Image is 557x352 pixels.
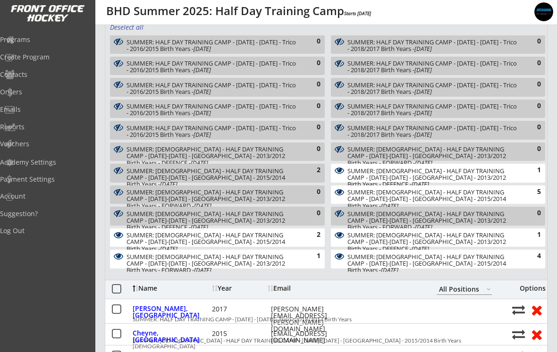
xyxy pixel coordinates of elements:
div: [PERSON_NAME][EMAIL_ADDRESS][PERSON_NAME][DOMAIN_NAME] [271,306,356,332]
div: 0 [302,59,321,68]
div: SUMMER: FEMALE - HALF DAY TRAINING CAMP - Aug 5-8 - Oakridge - 2013/2012 Birth Years - FORWARD [127,188,298,202]
div: SUMMER: HALF DAY TRAINING CAMP - [DATE] - [DATE] - Trico - 2016/2015 Birth Years - [127,82,298,95]
em: [DATE] [194,44,211,53]
div: [EMAIL_ADDRESS][DOMAIN_NAME] [271,330,356,344]
em: Starts [DATE] [344,10,371,17]
div: SUMMER: HALF DAY TRAINING CAMP - [DATE] - [DATE] - Trico - 2018/2017 Birth Years - [347,125,519,138]
div: SUMMER: [DEMOGRAPHIC_DATA] - HALF DAY TRAINING CAMP - [DATE]-[DATE] - [GEOGRAPHIC_DATA] - 2015/20... [127,232,298,252]
div: 1 [522,166,541,175]
div: 0 [522,144,541,154]
em: [DATE] [412,180,429,188]
div: SUMMER: FEMALE - HALF DAY TRAINING CAMP - Aug 5-8 - Oakridge - 2013/2012 Birth Years - FORWARD [127,252,298,267]
div: 4 [522,251,541,261]
div: SUMMER: [DEMOGRAPHIC_DATA] - HALF DAY TRAINING CAMP - [DATE]-[DATE] - [GEOGRAPHIC_DATA] - 2015/20... [127,168,298,188]
div: SUMMER: HALF DAY TRAINING CAMP - [DATE] - [DATE] - Trico - 2016/2015 Birth Years - [127,103,298,117]
div: SUMMER: [DEMOGRAPHIC_DATA] - HALF DAY TRAINING CAMP - [DATE]-[DATE] - [GEOGRAPHIC_DATA] - 2013/20... [347,210,519,231]
div: SUMMER: FEMALE - HALF DAY TRAINING CAMP - Aug 5-8 - Oakridge - 2015/2014 Birth Years [127,231,298,245]
div: 0 [522,101,541,111]
div: SUMMER: [DEMOGRAPHIC_DATA] - HALF DAY TRAINING CAMP - [DATE]-[DATE] - [GEOGRAPHIC_DATA] - 2015/20... [347,189,519,209]
div: SUMMER: [DEMOGRAPHIC_DATA] - HALF DAY TRAINING CAMP - [DATE]-[DATE] - [GEOGRAPHIC_DATA] - 2013/20... [347,146,519,166]
div: SUMMER: HALF DAY TRAINING CAMP - Jul 28 - Aug 1 - Trico - 2016/2015 Birth Years [127,59,298,74]
div: SUMMER: HALF DAY TRAINING CAMP - [DATE] - [DATE] - Trico - 2018/2017 Birth Years - [347,60,519,74]
em: [DATE] [415,223,432,231]
button: Remove from roster (no refund) [528,327,545,342]
div: [PERSON_NAME], [GEOGRAPHIC_DATA] [133,305,210,318]
em: [DATE] [160,244,177,253]
em: [DATE] [194,66,211,74]
div: SUMMER: FEMALE - HALF DAY TRAINING CAMP - Aug 5-8 - Oakridge - 2013/2012 Birth Years - DEFENCE [347,167,519,181]
div: SUMMER: HALF DAY TRAINING CAMP - Jul 28 - Aug 1 - Trico - 2018/2017 Birth Years [347,124,519,138]
em: [DATE] [414,87,432,96]
div: 1 [302,251,321,261]
div: SUMMER: FEMALE - HALF DAY TRAINING CAMP - Aug 5-8 - Oakridge - 2015/2014 Birth Years [347,252,519,267]
div: SUMMER: HALF DAY TRAINING CAMP - [DATE] - [DATE] - Trico - 2018/2017 Birth Years [133,317,507,322]
em: [DATE] [414,109,432,117]
em: [DATE] [194,266,211,274]
div: SUMMER: HALF DAY TRAINING CAMP - [DATE] - [DATE] - Trico - 2018/2017 Birth Years - [347,39,519,52]
div: SUMMER: [DEMOGRAPHIC_DATA] - HALF DAY TRAINING CAMP - [DATE]-[DATE] - [GEOGRAPHIC_DATA] - 2013/20... [127,189,298,209]
div: SUMMER: FEMALE - HALF DAY TRAINING CAMP - Aug 5-8 - Oakridge - 2013/2012 Birth Years - DEFENCE [127,145,298,159]
em: [DATE] [194,201,211,210]
div: SUMMER: HALF DAY TRAINING CAMP - Jul 28 - Aug 1 - Trico - 2016/2015 Birth Years [127,81,298,95]
div: 0 [302,37,321,46]
div: Name [133,285,210,292]
div: 2017 [212,306,269,312]
em: [DATE] [194,87,211,96]
em: [DATE] [414,44,432,53]
em: [DATE] [160,180,177,188]
div: SUMMER: HALF DAY TRAINING CAMP - [DATE] - [DATE] - Trico - 2018/2017 Birth Years - [347,103,519,117]
div: SUMMER: FEMALE - HALF DAY TRAINING CAMP - Aug 5-8 - Oakridge - 2015/2014 Birth Years [127,167,298,181]
div: Cheyne, [GEOGRAPHIC_DATA] [133,330,210,343]
div: SUMMER: HALF DAY TRAINING CAMP - Jul 28 - Aug 1 - Trico - 2016/2015 Birth Years [127,38,298,52]
em: [DATE] [412,244,429,253]
div: SUMMER: FEMALE - HALF DAY TRAINING CAMP - Aug 5-8 - Oakridge - 2015/2014 Birth Years [347,188,519,202]
div: SUMMER: HALF DAY TRAINING CAMP - Jul 28 - Aug 1 - Trico - 2016/2015 Birth Years [127,124,298,138]
div: SUMMER: [DEMOGRAPHIC_DATA] - HALF DAY TRAINING CAMP - [DATE]-[DATE] - [GEOGRAPHIC_DATA] - 2013/20... [127,210,298,231]
div: 0 [522,209,541,218]
em: [DATE] [191,159,208,167]
div: SUMMER: [DEMOGRAPHIC_DATA] - HALF DAY TRAINING CAMP - [DATE]-[DATE] - [GEOGRAPHIC_DATA] - 2015/20... [347,253,519,274]
div: SUMMER: FEMALE - HALF DAY TRAINING CAMP - Aug 5-8 - Oakridge - 2013/2012 Birth Years - DEFENCE [127,210,298,224]
div: 5 [522,187,541,197]
div: 0 [302,187,321,197]
div: Deselect all [110,23,145,32]
em: [DATE] [415,159,432,167]
em: [DATE] [194,130,211,139]
div: SUMMER: [DEMOGRAPHIC_DATA] - HALF DAY TRAINING CAMP - [DATE]-[DATE] - [GEOGRAPHIC_DATA] - 2013/20... [347,168,519,188]
div: SUMMER: HALF DAY TRAINING CAMP - Jul 28 - Aug 1 - Trico - 2018/2017 Birth Years [347,81,519,95]
div: 0 [522,37,541,46]
div: 0 [522,80,541,89]
div: Options [513,285,546,292]
div: SUMMER: [DEMOGRAPHIC_DATA] - HALF DAY TRAINING CAMP - [DATE]-[DATE] - [GEOGRAPHIC_DATA] - 2013/20... [347,232,519,252]
div: 2015 [212,330,269,337]
button: Move player [512,303,525,316]
div: 0 [522,59,541,68]
div: SUMMER: HALF DAY TRAINING CAMP - Jul 28 - Aug 1 - Trico - 2018/2017 Birth Years [347,102,519,117]
button: Move player [512,328,525,341]
div: SUMMER: HALF DAY TRAINING CAMP - [DATE] - [DATE] - Trico - 2016/2015 Birth Years - [127,60,298,74]
em: [DATE] [414,66,432,74]
div: SUMMER: HALF DAY TRAINING CAMP - [DATE] - [DATE] - Trico - 2016/2015 Birth Years - [127,39,298,52]
div: 0 [302,144,321,154]
div: SUMMER: [DEMOGRAPHIC_DATA] - HALF DAY TRAINING CAMP - [DATE]-[DATE] - [GEOGRAPHIC_DATA] - 2013/20... [127,253,298,274]
div: 0 [302,123,321,132]
div: SUMMER: FEMALE - HALF DAY TRAINING CAMP - Aug 5-8 - Oakridge - 2013/2012 Birth Years - FORWARD [347,145,519,159]
div: 2 [302,230,321,240]
em: [DATE] [381,266,398,274]
em: [DATE] [191,223,208,231]
div: SUMMER: HALF DAY TRAINING CAMP - Jul 28 - Aug 1 - Trico - 2018/2017 Birth Years [347,38,519,52]
em: [DATE] [381,201,398,210]
div: 0 [302,101,321,111]
div: 2 [302,166,321,175]
button: Remove from roster (no refund) [528,302,545,317]
div: SUMMER: HALF DAY TRAINING CAMP - [DATE] - [DATE] - Trico - 2016/2015 Birth Years - [127,125,298,138]
div: SUMMER: HALF DAY TRAINING CAMP - [DATE] - [DATE] - Trico - 2018/2017 Birth Years - [347,82,519,95]
div: SUMMER: FEMALE - HALF DAY TRAINING CAMP - Aug 5-8 - Oakridge - 2013/2012 Birth Years - DEFENCE [347,231,519,245]
div: SUMMER: FEMALE - HALF DAY TRAINING CAMP - Aug 5-8 - Oakridge - 2013/2012 Birth Years - FORWARD [347,210,519,224]
div: SUMMER: HALF DAY TRAINING CAMP - Jul 28 - Aug 1 - Trico - 2018/2017 Birth Years [347,59,519,74]
div: SUMMER: [DEMOGRAPHIC_DATA] - HALF DAY TRAINING CAMP - [DATE]-[DATE] - [GEOGRAPHIC_DATA] - 2013/20... [127,146,298,166]
div: 1 [522,230,541,240]
div: Year [212,285,265,292]
div: 0 [302,80,321,89]
em: [DATE] [194,109,211,117]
